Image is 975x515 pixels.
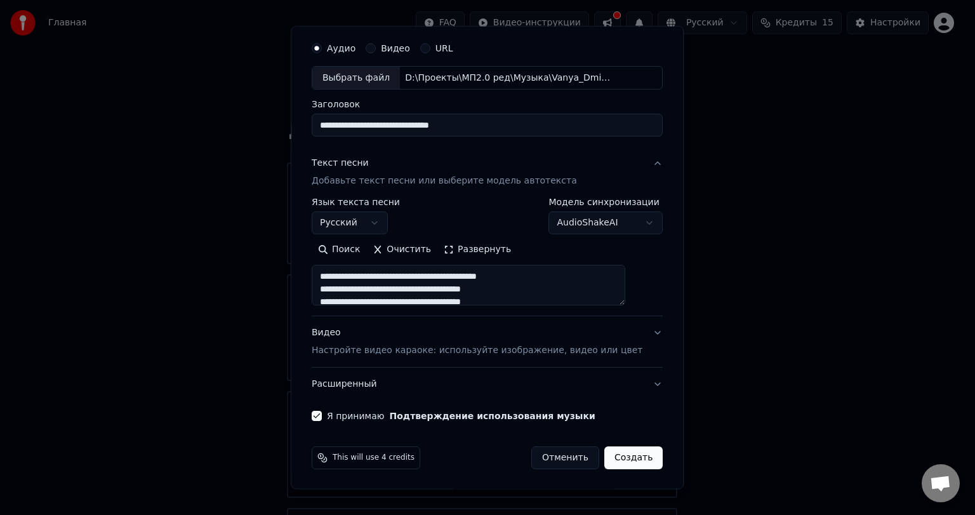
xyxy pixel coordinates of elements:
label: Модель синхронизации [549,198,663,207]
button: Поиск [312,240,366,260]
button: Я принимаю [390,411,595,420]
div: Текст песниДобавьте текст песни или выберите модель автотекста [312,198,663,316]
label: Я принимаю [327,411,595,420]
span: This will use 4 credits [333,453,415,463]
label: Видео [381,44,410,53]
label: URL [435,44,453,53]
label: Заголовок [312,100,663,109]
p: Настройте видео караоке: используйте изображение, видео или цвет [312,344,642,357]
button: Создать [604,446,663,469]
div: Текст песни [312,157,369,170]
label: Аудио [327,44,355,53]
p: Добавьте текст песни или выберите модель автотекста [312,175,577,188]
button: Очистить [367,240,438,260]
button: Развернуть [437,240,517,260]
div: Выбрать файл [312,67,400,90]
button: Расширенный [312,368,663,401]
button: Текст песниДобавьте текст песни или выберите модель автотекста [312,147,663,198]
div: D:\Проекты\МП2.0 ред\Музыка\Vanya_Dmitrienko_-_SHjolk_79308332.mp3 [400,72,616,84]
label: Язык текста песни [312,198,400,207]
div: Видео [312,327,642,358]
button: Отменить [531,446,599,469]
button: ВидеоНастройте видео караоке: используйте изображение, видео или цвет [312,317,663,368]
